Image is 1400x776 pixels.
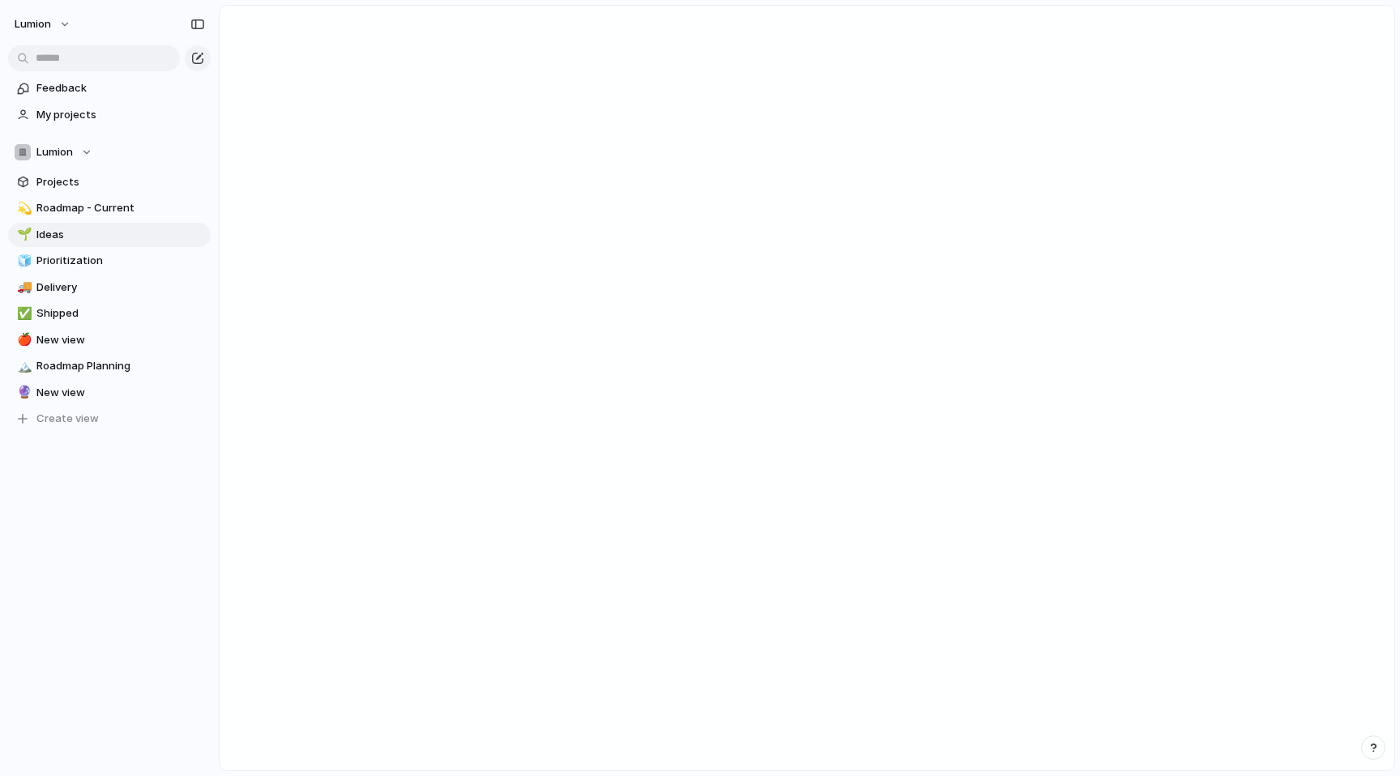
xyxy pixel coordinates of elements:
[17,252,28,271] div: 🧊
[36,253,205,269] span: Prioritization
[17,278,28,296] div: 🚚
[8,76,211,100] a: Feedback
[17,305,28,323] div: ✅
[15,332,31,348] button: 🍎
[36,411,99,427] span: Create view
[36,385,205,401] span: New view
[8,170,211,194] a: Projects
[15,305,31,322] button: ✅
[8,196,211,220] a: 💫Roadmap - Current
[17,199,28,218] div: 💫
[36,305,205,322] span: Shipped
[8,328,211,352] a: 🍎New view
[15,358,31,374] button: 🏔️
[17,225,28,244] div: 🌱
[15,16,51,32] span: Lumion
[8,407,211,431] button: Create view
[8,275,211,300] a: 🚚Delivery
[8,301,211,326] a: ✅Shipped
[15,200,31,216] button: 💫
[15,253,31,269] button: 🧊
[8,249,211,273] a: 🧊Prioritization
[7,11,79,37] button: Lumion
[8,103,211,127] a: My projects
[36,144,73,160] span: Lumion
[36,227,205,243] span: Ideas
[17,357,28,376] div: 🏔️
[8,223,211,247] a: 🌱Ideas
[15,227,31,243] button: 🌱
[36,358,205,374] span: Roadmap Planning
[36,279,205,296] span: Delivery
[36,174,205,190] span: Projects
[8,381,211,405] a: 🔮New view
[36,332,205,348] span: New view
[36,80,205,96] span: Feedback
[8,140,211,164] button: Lumion
[8,354,211,378] a: 🏔️Roadmap Planning
[36,107,205,123] span: My projects
[36,200,205,216] span: Roadmap - Current
[17,383,28,402] div: 🔮
[15,385,31,401] button: 🔮
[17,330,28,349] div: 🍎
[15,279,31,296] button: 🚚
